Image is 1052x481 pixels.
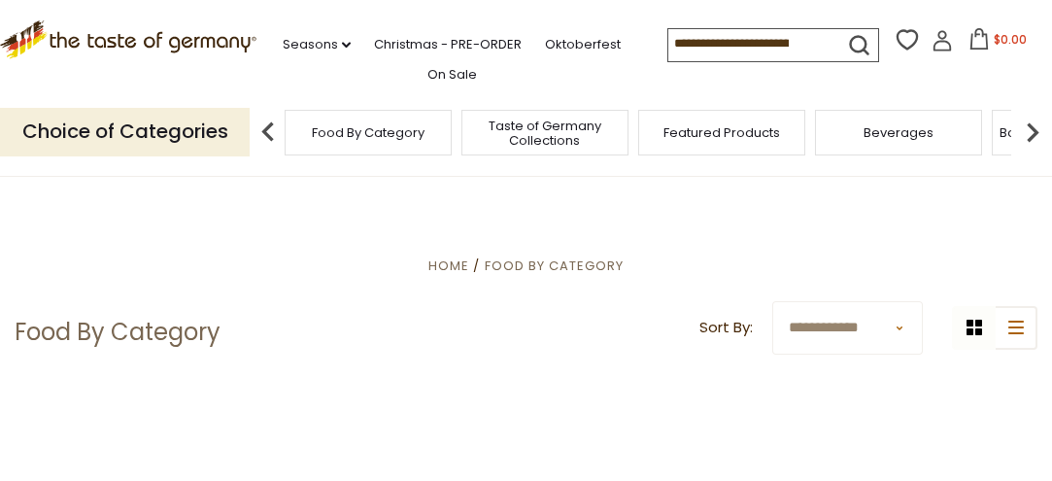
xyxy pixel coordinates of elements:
[545,34,621,55] a: Oktoberfest
[312,125,424,140] a: Food By Category
[428,257,469,275] a: Home
[15,318,221,347] h1: Food By Category
[427,64,477,86] a: On Sale
[485,257,624,275] a: Food By Category
[699,316,753,340] label: Sort By:
[957,28,1039,57] button: $0.00
[374,34,522,55] a: Christmas - PRE-ORDER
[864,125,933,140] a: Beverages
[1013,113,1052,152] img: next arrow
[663,125,780,140] a: Featured Products
[283,34,351,55] a: Seasons
[994,31,1027,48] span: $0.00
[249,113,288,152] img: previous arrow
[467,119,623,148] a: Taste of Germany Collections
